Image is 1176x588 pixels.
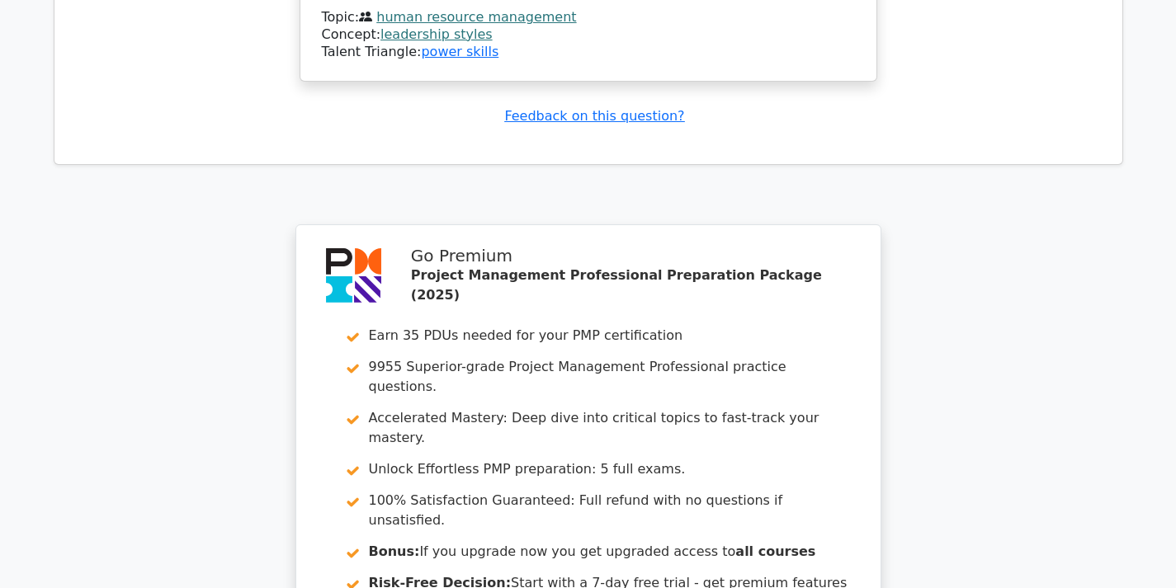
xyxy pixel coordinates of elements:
[322,9,855,26] div: Topic:
[322,26,855,44] div: Concept:
[322,9,855,60] div: Talent Triangle:
[504,108,684,124] a: Feedback on this question?
[421,44,498,59] a: power skills
[380,26,493,42] a: leadership styles
[376,9,576,25] a: human resource management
